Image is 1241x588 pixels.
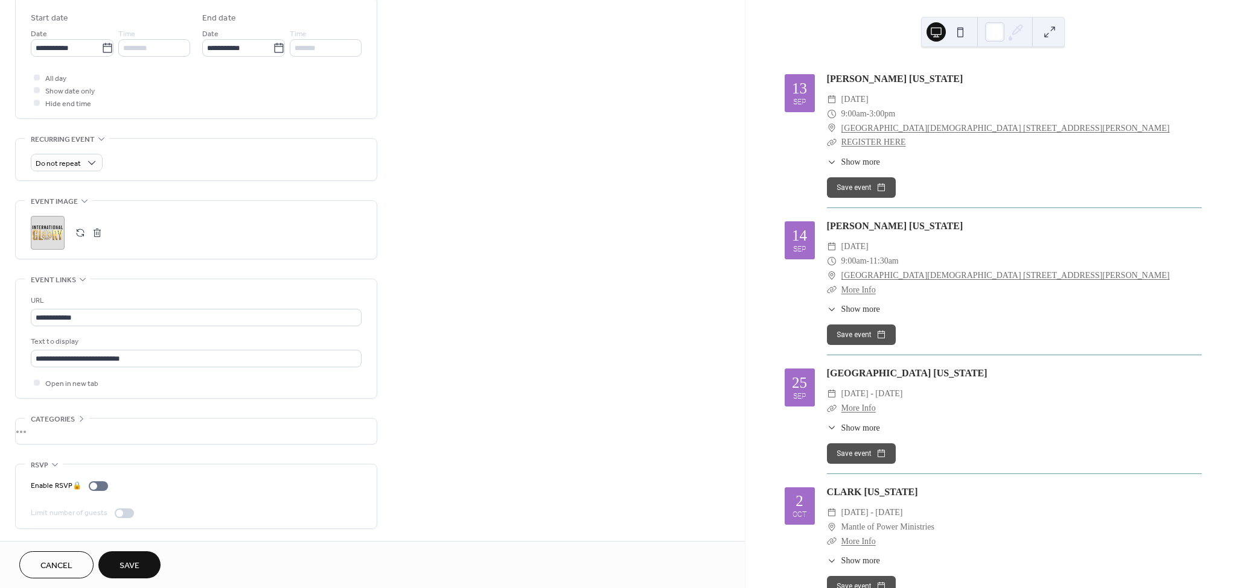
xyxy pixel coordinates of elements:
span: Mantle of Power Ministries [841,520,934,534]
div: ​ [827,303,837,315]
div: Sep [793,245,806,253]
div: ​ [827,121,837,136]
span: [DATE] - [DATE] [841,387,903,401]
button: Save event [827,177,896,198]
div: ​ [827,283,837,297]
span: Time [290,28,307,40]
div: End date [202,12,236,25]
span: RSVP [31,459,48,472]
div: Text to display [31,335,359,348]
div: ; [31,216,65,250]
button: ​Show more [827,554,880,567]
span: Do not repeat [36,157,81,171]
a: [GEOGRAPHIC_DATA][DEMOGRAPHIC_DATA] [STREET_ADDRESS][PERSON_NAME] [841,121,1170,136]
span: Hide end time [45,98,91,110]
span: 11:30am [869,254,898,268]
div: ​ [827,534,837,549]
span: Date [31,28,47,40]
div: ​ [827,387,837,401]
span: Recurring event [31,133,95,146]
span: [DATE] [841,92,869,107]
a: [GEOGRAPHIC_DATA] [US_STATE] [827,368,987,378]
a: [GEOGRAPHIC_DATA][DEMOGRAPHIC_DATA] [STREET_ADDRESS][PERSON_NAME] [841,268,1170,283]
span: 3:00pm [869,107,895,121]
span: Open in new tab [45,378,98,390]
div: ​ [827,401,837,416]
div: ​ [827,268,837,283]
a: More Info [841,537,876,546]
div: Sep [793,393,806,400]
a: [PERSON_NAME] [US_STATE] [827,221,963,231]
div: ​ [827,520,837,534]
span: [DATE] [841,239,869,254]
div: ​ [827,554,837,567]
button: ​Show more [827,422,880,434]
button: ​Show more [827,156,880,168]
span: Time [118,28,135,40]
a: CLARK [US_STATE] [827,487,918,497]
div: ​ [827,254,837,268]
div: ​ [827,422,837,434]
span: 9:00am [841,107,867,121]
button: Save [98,551,161,578]
div: 14 [792,228,807,243]
div: Limit number of guests [31,507,107,519]
span: Show more [841,554,880,567]
span: Show more [841,156,880,168]
div: 2 [796,493,803,508]
span: Save [120,560,139,572]
div: Oct [793,511,806,519]
button: Save event [827,324,896,345]
span: - [867,107,870,121]
a: [PERSON_NAME] [US_STATE] [827,74,963,84]
div: ​ [827,505,837,520]
span: Event image [31,195,78,208]
div: URL [31,294,359,307]
a: REGISTER HERE [841,138,906,147]
span: - [867,254,870,268]
div: ​ [827,239,837,254]
span: 9:00am [841,254,867,268]
span: [DATE] - [DATE] [841,505,903,520]
span: Show more [841,422,880,434]
button: ​Show more [827,303,880,315]
span: Date [202,28,219,40]
div: 25 [792,375,807,390]
span: All day [45,72,66,85]
a: More Info [841,285,876,294]
div: 13 [792,81,807,96]
button: Save event [827,443,896,464]
div: Sep [793,98,806,106]
div: ••• [16,419,377,444]
div: ​ [827,135,837,150]
div: ​ [827,107,837,121]
span: Categories [31,413,75,426]
span: Cancel [40,560,72,572]
span: Show more [841,303,880,315]
span: Show date only [45,85,95,98]
div: ​ [827,92,837,107]
span: Event links [31,274,76,286]
div: Start date [31,12,68,25]
a: More Info [841,403,876,413]
div: ​ [827,156,837,168]
button: Cancel [19,551,94,578]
